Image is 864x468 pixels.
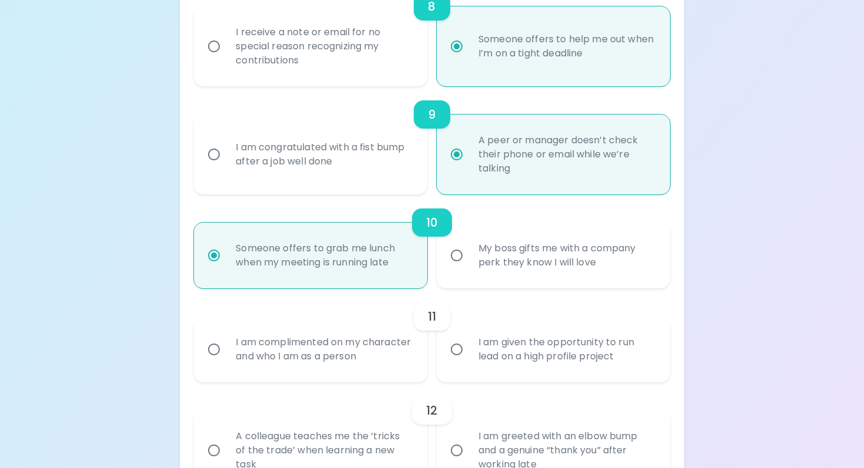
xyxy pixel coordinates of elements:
[428,307,436,326] h6: 11
[426,213,438,232] h6: 10
[194,86,669,194] div: choice-group-check
[226,227,421,284] div: Someone offers to grab me lunch when my meeting is running late
[194,194,669,288] div: choice-group-check
[426,401,437,420] h6: 12
[194,288,669,382] div: choice-group-check
[469,227,664,284] div: My boss gifts me with a company perk they know I will love
[226,11,421,82] div: I receive a note or email for no special reason recognizing my contributions
[226,126,421,183] div: I am congratulated with a fist bump after a job well done
[226,321,421,378] div: I am complimented on my character and who I am as a person
[428,105,436,124] h6: 9
[469,18,664,75] div: Someone offers to help me out when I’m on a tight deadline
[469,119,664,190] div: A peer or manager doesn’t check their phone or email while we’re talking
[469,321,664,378] div: I am given the opportunity to run lead on a high profile project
